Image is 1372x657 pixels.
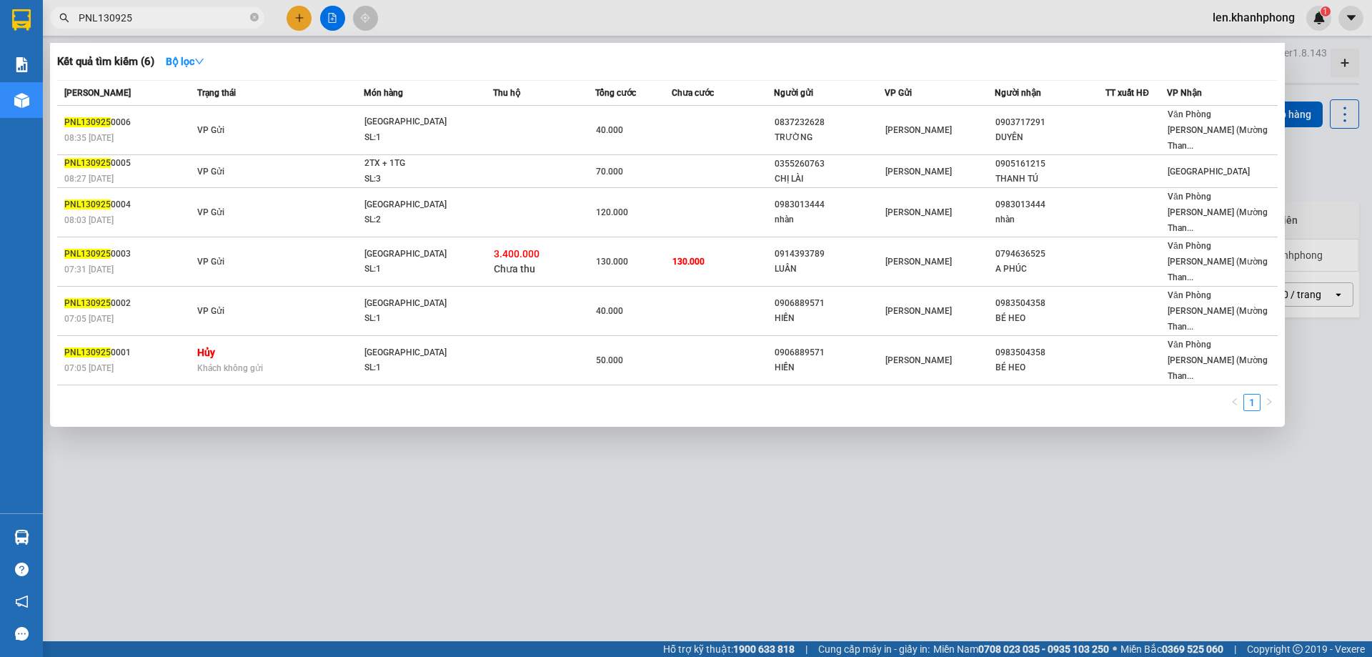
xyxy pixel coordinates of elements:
span: left [1231,397,1239,406]
span: 50.000 [596,355,623,365]
li: Previous Page [1226,394,1243,411]
span: [PERSON_NAME] [885,257,952,267]
span: 40.000 [596,306,623,316]
span: 70.000 [596,167,623,177]
li: 1 [1243,394,1261,411]
span: Văn Phòng [PERSON_NAME] (Mường Than... [1168,340,1268,381]
span: 130.000 [596,257,628,267]
span: PNL130925 [64,158,111,168]
div: 0837232628 [775,115,884,130]
div: HIỀN [775,360,884,375]
span: VP Gửi [197,125,224,135]
div: BÉ HEO [995,311,1105,326]
div: 0906889571 [775,345,884,360]
span: 08:27 [DATE] [64,174,114,184]
div: HIỀN [775,311,884,326]
div: nhàn [775,212,884,227]
div: 0983504358 [995,296,1105,311]
div: [GEOGRAPHIC_DATA] [364,114,472,130]
span: message [15,627,29,641]
span: [GEOGRAPHIC_DATA] [1168,167,1250,177]
div: 0906889571 [775,296,884,311]
span: TT xuất HĐ [1105,88,1149,98]
span: [PERSON_NAME] [885,306,952,316]
div: SL: 1 [364,130,472,146]
span: Tổng cước [595,88,636,98]
span: PNL130925 [64,249,111,259]
div: 0003 [64,247,193,262]
div: 0983504358 [995,345,1105,360]
span: [PERSON_NAME] [885,167,952,177]
div: 0001 [64,345,193,360]
span: VP Gửi [197,257,224,267]
span: Món hàng [364,88,403,98]
button: right [1261,394,1278,411]
button: Bộ lọcdown [154,50,216,73]
span: VP Nhận [1167,88,1202,98]
span: question-circle [15,563,29,576]
span: close-circle [250,11,259,25]
div: 0983013444 [995,197,1105,212]
a: 1 [1244,395,1260,410]
li: Next Page [1261,394,1278,411]
span: Khách không gửi [197,363,263,373]
span: down [194,56,204,66]
div: 0004 [64,197,193,212]
span: PNL130925 [64,117,111,127]
div: 0005 [64,156,193,171]
span: 40.000 [596,125,623,135]
strong: Bộ lọc [166,56,204,67]
div: [GEOGRAPHIC_DATA] [364,296,472,312]
img: warehouse-icon [14,93,29,108]
div: SL: 1 [364,262,472,277]
span: PNL130925 [64,298,111,308]
strong: Hủy [197,347,215,358]
span: VP Gửi [197,306,224,316]
img: logo-vxr [12,9,31,31]
div: [GEOGRAPHIC_DATA] [364,197,472,213]
span: 08:03 [DATE] [64,215,114,225]
div: 0355260763 [775,157,884,172]
span: Chưa cước [672,88,714,98]
span: 130.000 [672,257,705,267]
div: SL: 1 [364,311,472,327]
span: [PERSON_NAME] [885,355,952,365]
span: search [59,13,69,23]
span: 08:35 [DATE] [64,133,114,143]
div: TRƯỜNG [775,130,884,145]
span: 3.400.000 [494,248,540,260]
button: left [1226,394,1243,411]
div: 0006 [64,115,193,130]
div: LUÂN [775,262,884,277]
span: [PERSON_NAME] [64,88,131,98]
div: nhàn [995,212,1105,227]
span: 07:05 [DATE] [64,314,114,324]
span: notification [15,595,29,608]
span: right [1265,397,1273,406]
span: Người gửi [774,88,813,98]
div: 0914393789 [775,247,884,262]
span: Trạng thái [197,88,236,98]
div: SL: 2 [364,212,472,228]
div: 0002 [64,296,193,311]
span: Văn Phòng [PERSON_NAME] (Mường Than... [1168,241,1268,282]
span: VP Gửi [197,207,224,217]
span: 120.000 [596,207,628,217]
img: solution-icon [14,57,29,72]
span: close-circle [250,13,259,21]
span: VP Gửi [197,167,224,177]
img: warehouse-icon [14,530,29,545]
div: DUYÊN [995,130,1105,145]
h3: Kết quả tìm kiếm ( 6 ) [57,54,154,69]
span: Văn Phòng [PERSON_NAME] (Mường Than... [1168,290,1268,332]
div: THANH TÚ [995,172,1105,187]
span: Chưa thu [494,263,535,275]
div: [GEOGRAPHIC_DATA] [364,345,472,361]
div: 0903717291 [995,115,1105,130]
span: Người nhận [995,88,1041,98]
span: [PERSON_NAME] [885,125,952,135]
span: [PERSON_NAME] [885,207,952,217]
div: BÉ HEO [995,360,1105,375]
div: SL: 3 [364,172,472,187]
div: A PHÚC [995,262,1105,277]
